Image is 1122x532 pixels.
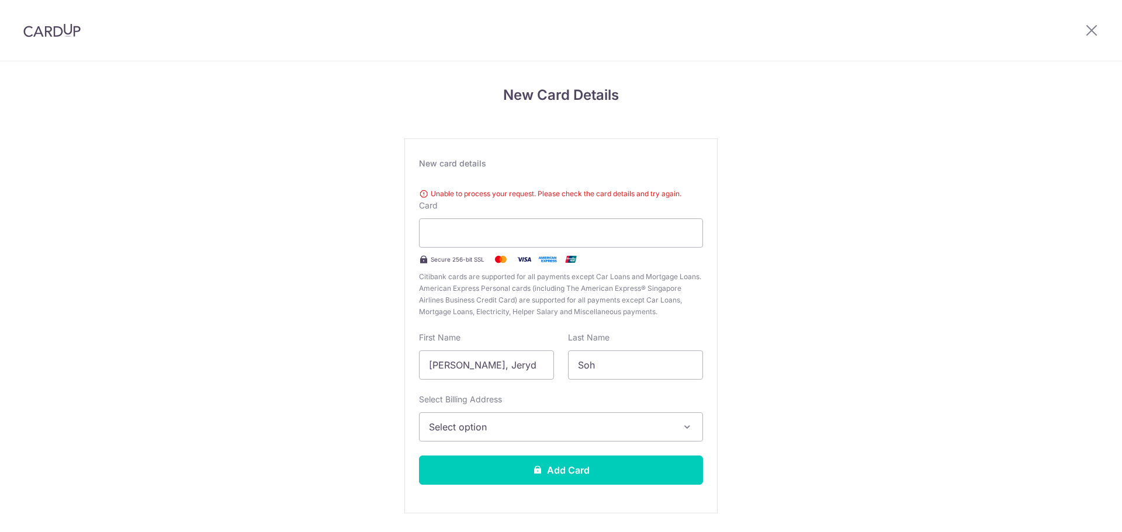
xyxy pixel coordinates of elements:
input: Cardholder First Name [419,350,554,380]
label: First Name [419,332,460,343]
h4: New Card Details [404,85,718,106]
iframe: Opens a widget where you can find more information [1047,497,1110,526]
img: Visa [512,252,536,266]
img: CardUp [23,23,81,37]
label: Last Name [568,332,610,343]
label: Select Billing Address [419,394,502,405]
input: Cardholder Last Name [568,350,703,380]
button: Select option [419,412,703,441]
button: Add Card [419,455,703,485]
span: Secure 256-bit SSL [431,255,484,264]
img: .alt.amex [536,252,559,266]
span: Select option [429,420,672,434]
div: Unable to process your request. Please check the card details and try again. [419,188,703,200]
span: Citibank cards are supported for all payments except Car Loans and Mortgage Loans. American Expre... [419,271,703,318]
iframe: Secure card payment input frame [429,226,693,240]
img: Mastercard [489,252,512,266]
img: .alt.unionpay [559,252,583,266]
label: Card [419,200,438,211]
div: New card details [419,158,703,169]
